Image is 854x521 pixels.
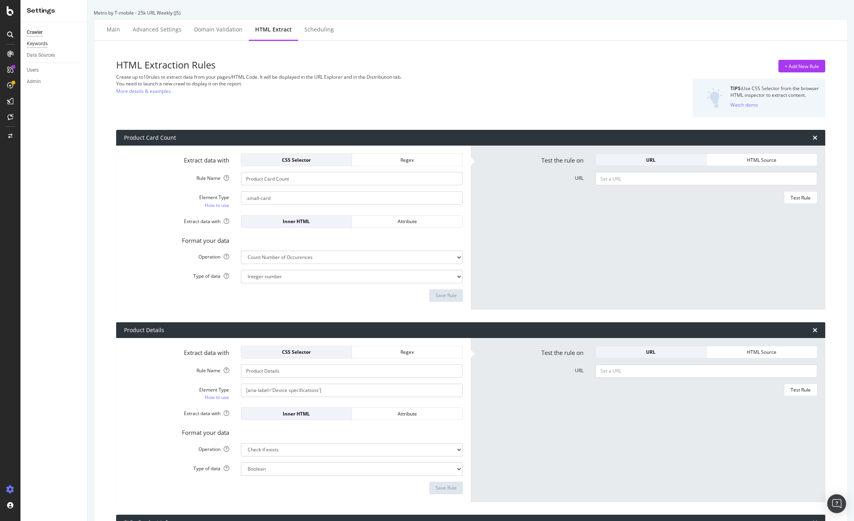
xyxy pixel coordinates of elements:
img: DZQOUYU0WpgAAAAASUVORK5CYII= [706,88,723,108]
a: Users [27,66,82,74]
input: Set a URL [595,364,817,378]
div: Product Details [124,326,164,334]
button: Regex [352,346,463,358]
label: Test the rule on [473,346,590,357]
div: Admin [27,78,41,86]
input: Set a URL [595,172,817,185]
div: Regex [358,157,456,163]
div: + Add New Rule [785,63,819,70]
button: URL [595,346,706,358]
a: How to use [205,393,229,401]
label: Type of data [118,462,235,472]
button: URL [595,153,706,166]
button: Attribute [352,215,463,228]
label: URL [473,172,590,181]
div: Inner HTML [248,218,345,225]
div: Watch demo [730,102,758,108]
button: Regex [352,153,463,166]
label: Type of data [118,270,235,279]
label: URL [473,364,590,374]
div: HTML Extract [255,26,292,33]
div: Main [107,26,120,33]
div: URL [602,349,700,355]
div: times [813,135,817,141]
div: Product Card Count [124,134,176,142]
input: Provide a name [241,364,463,378]
label: Extract data with [118,215,235,225]
div: Attribute [358,410,456,417]
a: Data Sources [27,51,82,59]
a: Admin [27,78,82,86]
div: Test Rule [791,194,811,201]
h3: HTML Extraction Rules [116,60,585,70]
a: Crawler [27,28,82,37]
div: Metro by T-mobile - 25k URL Weekly (JS) [94,9,848,16]
div: HTML Source [713,157,811,163]
div: Use CSS Selector from the browser [730,85,819,92]
div: Users [27,66,39,74]
button: Save Rule [429,289,463,302]
label: Operation [118,251,235,260]
div: Settings [27,6,81,15]
label: Operation [118,443,235,453]
label: Extract data with [118,346,235,357]
button: Save Rule [429,482,463,494]
div: HTML Source [713,349,811,355]
div: Save Rule [435,484,457,491]
label: Extract data with [118,153,235,164]
div: Crawler [27,28,43,37]
div: Create up to 10 rules to extract data from your pages/HTML Code. It will be displayed in the URL ... [116,74,585,80]
a: More details & examples. [116,87,172,95]
button: Test Rule [784,191,817,204]
label: Rule Name [118,172,235,181]
div: CSS Selector [248,349,345,355]
a: How to use [205,201,229,209]
button: Attribute [352,407,463,420]
label: Format your data [118,234,235,245]
input: CSS Expression [241,384,463,397]
div: Scheduling [304,26,334,33]
button: CSS Selector [241,346,352,358]
div: Element Type [124,386,229,393]
div: Test Rule [791,386,811,393]
div: times [813,327,817,333]
button: Inner HTML [241,215,352,228]
label: Test the rule on [473,153,590,164]
div: Advanced Settings [133,26,182,33]
div: Attribute [358,218,456,225]
strong: TIPS: [730,85,742,92]
a: Keywords [27,40,82,48]
div: You need to launch a new crawl to display it on the report. [116,80,585,87]
div: Save Rule [435,292,457,299]
button: CSS Selector [241,153,352,166]
button: HTML Source [707,346,817,358]
input: Provide a name [241,172,463,185]
div: Open Intercom Messenger [827,494,846,513]
div: URL [602,157,700,163]
div: CSS Selector [248,157,345,163]
button: Test Rule [784,384,817,396]
div: Element Type [124,194,229,201]
input: CSS Expression [241,191,463,205]
div: Data Sources [27,51,55,59]
div: Inner HTML [248,410,345,417]
label: Format your data [118,426,235,437]
button: + Add New Rule [778,60,825,72]
div: HTML inspector to extract content. [730,92,819,98]
div: Regex [358,349,456,355]
div: Domain Validation [194,26,243,33]
label: Rule Name [118,364,235,374]
button: HTML Source [707,153,817,166]
label: Extract data with [118,407,235,417]
button: Inner HTML [241,407,352,420]
button: Watch demo [730,98,758,111]
div: Keywords [27,40,48,48]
